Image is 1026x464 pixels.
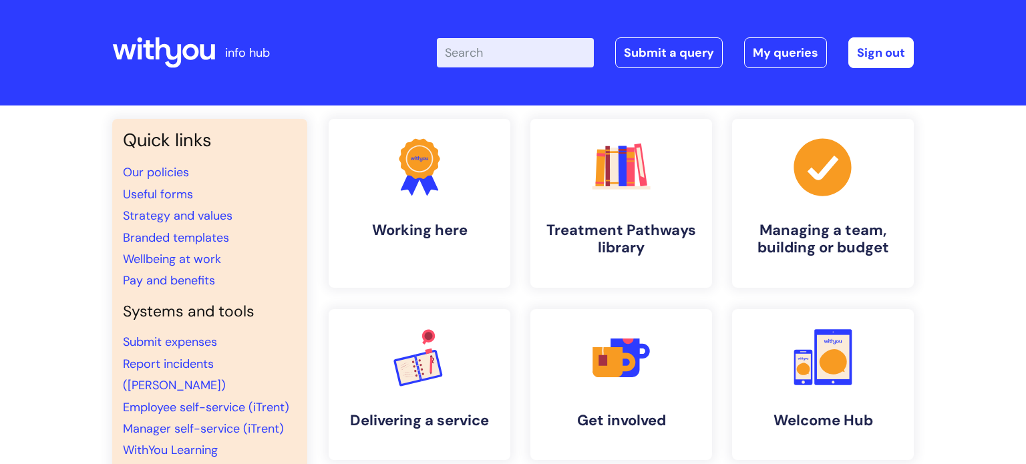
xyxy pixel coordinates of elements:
div: | - [437,37,914,68]
a: Wellbeing at work [123,251,221,267]
h4: Welcome Hub [743,412,903,429]
a: Submit expenses [123,334,217,350]
h4: Systems and tools [123,302,297,321]
a: Welcome Hub [732,309,914,460]
input: Search [437,38,594,67]
a: Manager self-service (iTrent) [123,421,284,437]
a: Employee self-service (iTrent) [123,399,289,415]
a: Our policies [123,164,189,180]
h3: Quick links [123,130,297,151]
a: Submit a query [615,37,723,68]
h4: Get involved [541,412,701,429]
a: Treatment Pathways library [530,119,712,288]
a: Branded templates [123,230,229,246]
a: Pay and benefits [123,272,215,288]
h4: Delivering a service [339,412,500,429]
h4: Working here [339,222,500,239]
a: Working here [329,119,510,288]
a: Sign out [848,37,914,68]
p: info hub [225,42,270,63]
a: Report incidents ([PERSON_NAME]) [123,356,226,393]
a: My queries [744,37,827,68]
h4: Managing a team, building or budget [743,222,903,257]
a: Strategy and values [123,208,232,224]
a: Managing a team, building or budget [732,119,914,288]
a: WithYou Learning [123,442,218,458]
a: Useful forms [123,186,193,202]
a: Get involved [530,309,712,460]
h4: Treatment Pathways library [541,222,701,257]
a: Delivering a service [329,309,510,460]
